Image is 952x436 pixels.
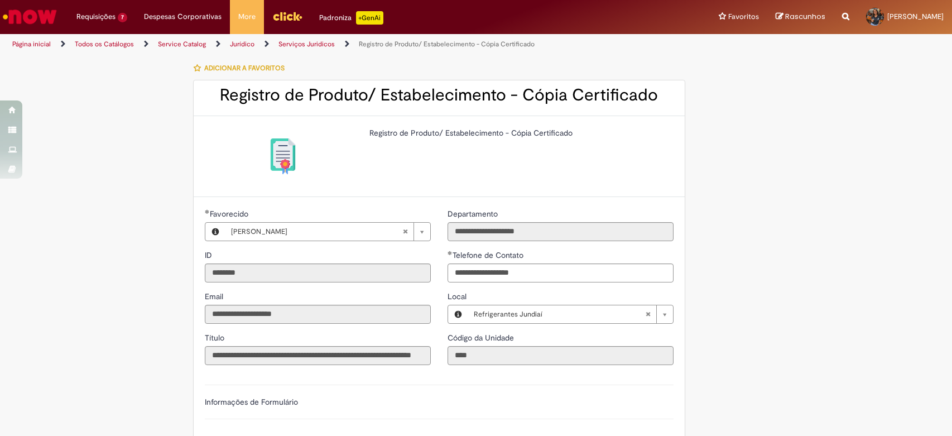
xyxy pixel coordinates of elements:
a: Service Catalog [158,40,206,49]
input: Departamento [448,222,674,241]
span: [PERSON_NAME] [231,223,402,241]
p: +GenAi [356,11,383,25]
span: Somente leitura - Departamento [448,209,500,219]
label: Somente leitura - ID [205,250,214,261]
span: Somente leitura - ID [205,250,214,260]
div: Padroniza [319,11,383,25]
abbr: Limpar campo Local [640,305,656,323]
span: Adicionar a Favoritos [204,64,285,73]
input: Telefone de Contato [448,263,674,282]
span: More [238,11,256,22]
h2: Registro de Produto/ Estabelecimento - Cópia Certificado [205,86,674,104]
span: Necessários - Favorecido [210,209,251,219]
div: Registro de Produto/ Estabelecimento - Cópia Certificado [369,127,665,138]
label: Somente leitura - Departamento [448,208,500,219]
button: Favorecido, Visualizar este registro Ariane de Almeida Rodrigues da Silva [205,223,225,241]
input: Título [205,346,431,365]
span: Refrigerantes Jundiaí [474,305,645,323]
img: click_logo_yellow_360x200.png [272,8,302,25]
a: [PERSON_NAME]Limpar campo Favorecido [225,223,430,241]
img: ServiceNow [1,6,59,28]
span: 7 [118,13,127,22]
input: ID [205,263,431,282]
span: Favoritos [728,11,759,22]
label: Somente leitura - Email [205,291,225,302]
label: Somente leitura - Código da Unidade [448,332,516,343]
a: Refrigerantes JundiaíLimpar campo Local [468,305,673,323]
button: Local, Visualizar este registro Refrigerantes Jundiaí [448,305,468,323]
a: Serviços Juridicos [278,40,335,49]
a: Rascunhos [776,12,825,22]
a: Registro de Produto/ Estabelecimento - Cópia Certificado [359,40,535,49]
span: Obrigatório Preenchido [205,209,210,214]
span: Despesas Corporativas [144,11,222,22]
span: Rascunhos [785,11,825,22]
span: Telefone de Contato [453,250,526,260]
a: Jurídico [230,40,254,49]
img: Registro de Produto/ Estabelecimento - Cópia Certificado [265,138,301,174]
a: Página inicial [12,40,51,49]
abbr: Limpar campo Favorecido [397,223,414,241]
a: Todos os Catálogos [75,40,134,49]
ul: Trilhas de página [8,34,626,55]
span: Somente leitura - Email [205,291,225,301]
span: Obrigatório Preenchido [448,251,453,255]
span: Requisições [76,11,116,22]
input: Email [205,305,431,324]
button: Adicionar a Favoritos [193,56,291,80]
label: Informações de Formulário [205,397,298,407]
label: Somente leitura - Título [205,332,227,343]
input: Código da Unidade [448,346,674,365]
span: [PERSON_NAME] [887,12,944,21]
span: Local [448,291,469,301]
